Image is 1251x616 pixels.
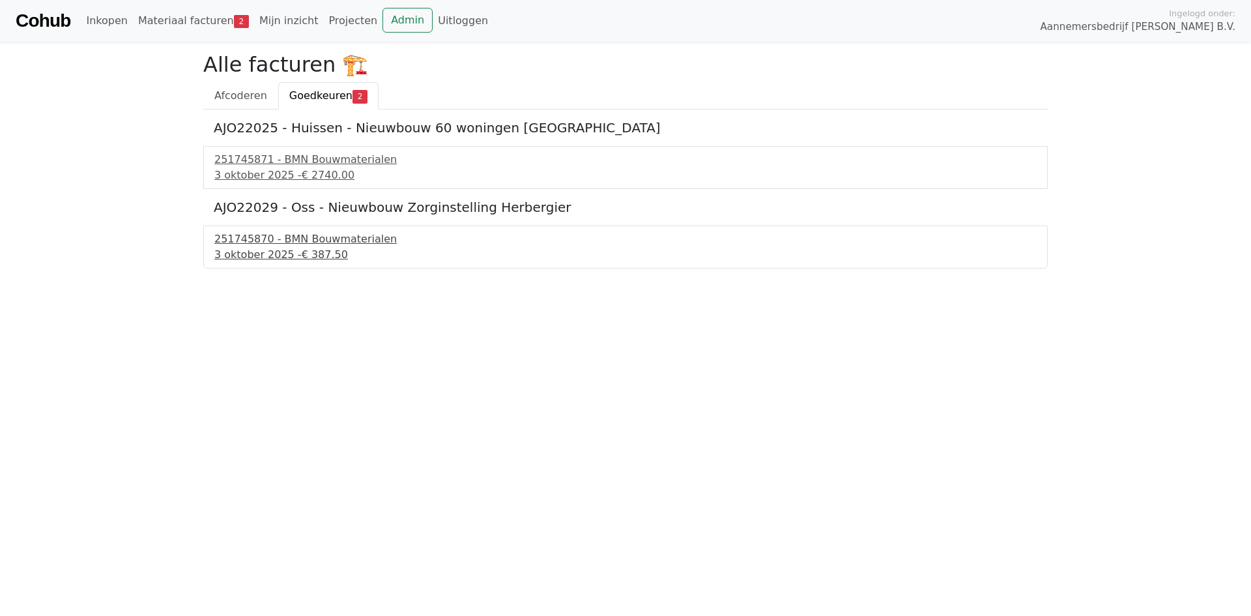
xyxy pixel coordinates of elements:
[302,169,354,181] span: € 2740.00
[203,52,1048,77] h2: Alle facturen 🏗️
[203,82,278,110] a: Afcoderen
[214,199,1037,215] h5: AJO22029 - Oss - Nieuwbouw Zorginstelling Herbergier
[214,152,1037,183] a: 251745871 - BMN Bouwmaterialen3 oktober 2025 -€ 2740.00
[278,82,379,110] a: Goedkeuren2
[214,231,1037,263] a: 251745870 - BMN Bouwmaterialen3 oktober 2025 -€ 387.50
[1040,20,1235,35] span: Aannemersbedrijf [PERSON_NAME] B.V.
[214,168,1037,183] div: 3 oktober 2025 -
[302,248,348,261] span: € 387.50
[16,5,70,37] a: Cohub
[133,8,254,34] a: Materiaal facturen2
[382,8,433,33] a: Admin
[214,231,1037,247] div: 251745870 - BMN Bouwmaterialen
[289,89,352,102] span: Goedkeuren
[214,89,267,102] span: Afcoderen
[214,120,1037,136] h5: AJO22025 - Huissen - Nieuwbouw 60 woningen [GEOGRAPHIC_DATA]
[323,8,382,34] a: Projecten
[1169,7,1235,20] span: Ingelogd onder:
[214,247,1037,263] div: 3 oktober 2025 -
[254,8,324,34] a: Mijn inzicht
[352,90,367,103] span: 2
[234,15,249,28] span: 2
[214,152,1037,168] div: 251745871 - BMN Bouwmaterialen
[433,8,493,34] a: Uitloggen
[81,8,132,34] a: Inkopen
